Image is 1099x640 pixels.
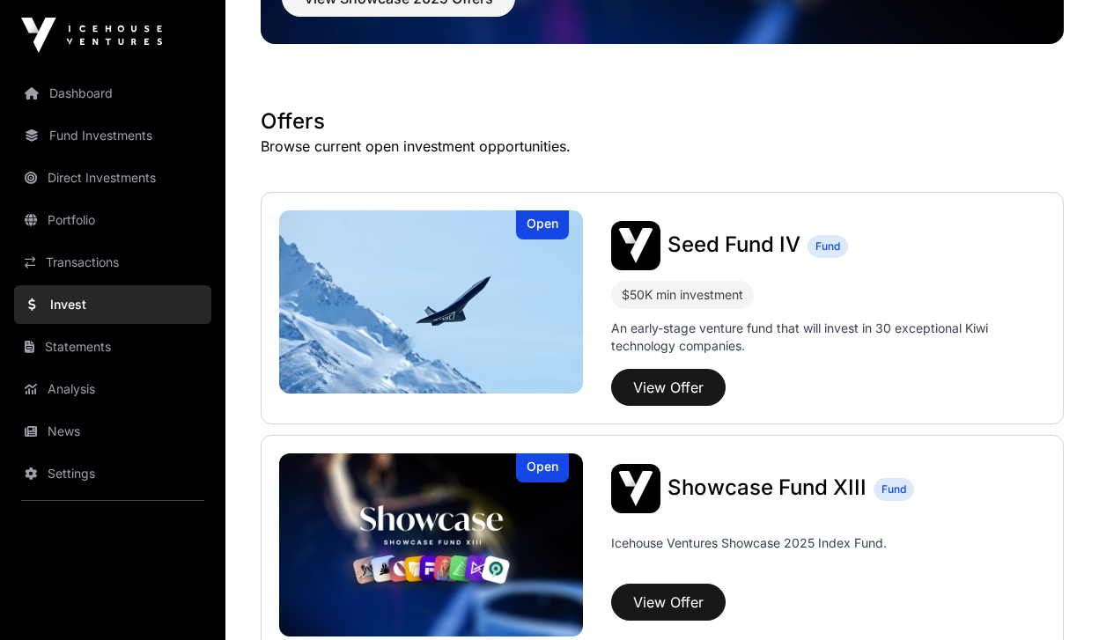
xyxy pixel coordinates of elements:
a: Seed Fund IVOpen [279,210,583,394]
a: Fund Investments [14,116,211,155]
div: $50K min investment [622,284,743,305]
a: Settings [14,454,211,493]
img: Icehouse Ventures Logo [21,18,162,53]
img: Showcase Fund XIII [611,464,660,513]
p: An early-stage venture fund that will invest in 30 exceptional Kiwi technology companies. [611,320,1045,355]
h1: Offers [261,107,1064,136]
a: Invest [14,285,211,324]
button: View Offer [611,369,726,406]
img: Showcase Fund XIII [279,453,583,636]
a: Analysis [14,370,211,408]
span: Seed Fund IV [668,232,800,257]
a: Direct Investments [14,158,211,197]
span: Fund [881,482,906,497]
p: Browse current open investment opportunities. [261,136,1064,157]
iframe: Chat Widget [1011,555,1099,640]
span: Showcase Fund XIII [668,474,867,500]
a: Dashboard [14,74,211,113]
div: Open [516,210,569,239]
a: Showcase Fund XIIIOpen [279,453,583,636]
div: $50K min investment [611,281,754,309]
a: Portfolio [14,201,211,239]
img: Seed Fund IV [279,210,583,394]
a: Statements [14,327,211,366]
p: Icehouse Ventures Showcase 2025 Index Fund. [611,534,887,552]
a: Transactions [14,243,211,282]
a: News [14,412,211,451]
img: Seed Fund IV [611,221,660,270]
a: Showcase Fund XIII [668,477,867,500]
div: Open [516,453,569,482]
button: View Offer [611,584,726,621]
span: Fund [815,239,840,254]
a: Seed Fund IV [668,234,800,257]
